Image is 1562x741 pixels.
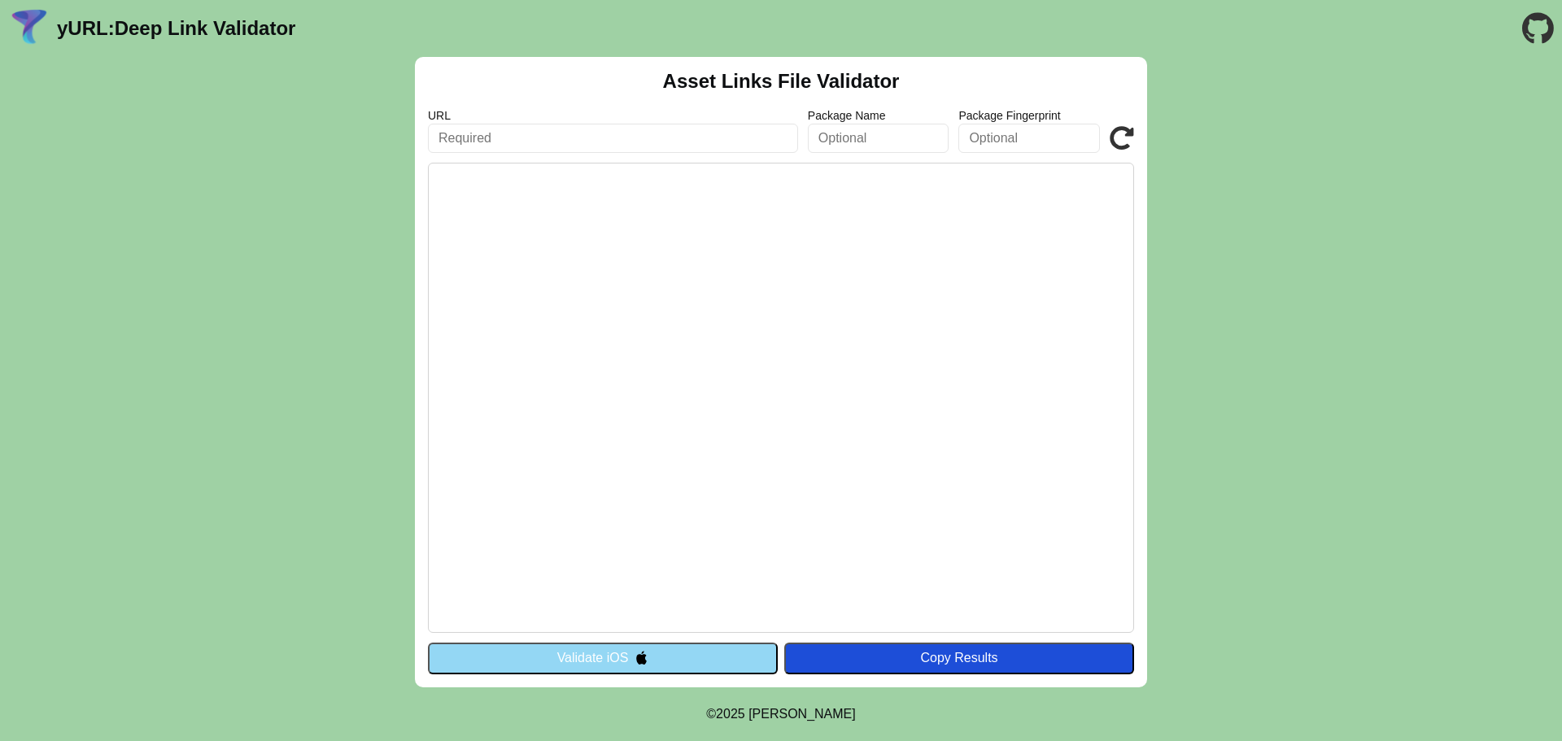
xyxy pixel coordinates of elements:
[428,124,798,153] input: Required
[808,109,949,122] label: Package Name
[958,124,1100,153] input: Optional
[792,651,1126,665] div: Copy Results
[8,7,50,50] img: yURL Logo
[958,109,1100,122] label: Package Fingerprint
[784,643,1134,673] button: Copy Results
[663,70,900,93] h2: Asset Links File Validator
[635,651,648,665] img: appleIcon.svg
[716,707,745,721] span: 2025
[748,707,856,721] a: Michael Ibragimchayev's Personal Site
[57,17,295,40] a: yURL:Deep Link Validator
[428,643,778,673] button: Validate iOS
[808,124,949,153] input: Optional
[428,109,798,122] label: URL
[706,687,855,741] footer: ©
